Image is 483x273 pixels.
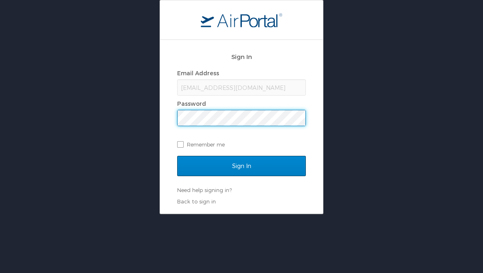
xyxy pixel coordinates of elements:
[177,52,306,61] h2: Sign In
[177,156,306,176] input: Sign In
[177,198,216,205] a: Back to sign in
[177,138,306,151] label: Remember me
[177,70,219,76] label: Email Address
[177,100,206,107] label: Password
[201,13,282,27] img: logo
[177,187,232,193] a: Need help signing in?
